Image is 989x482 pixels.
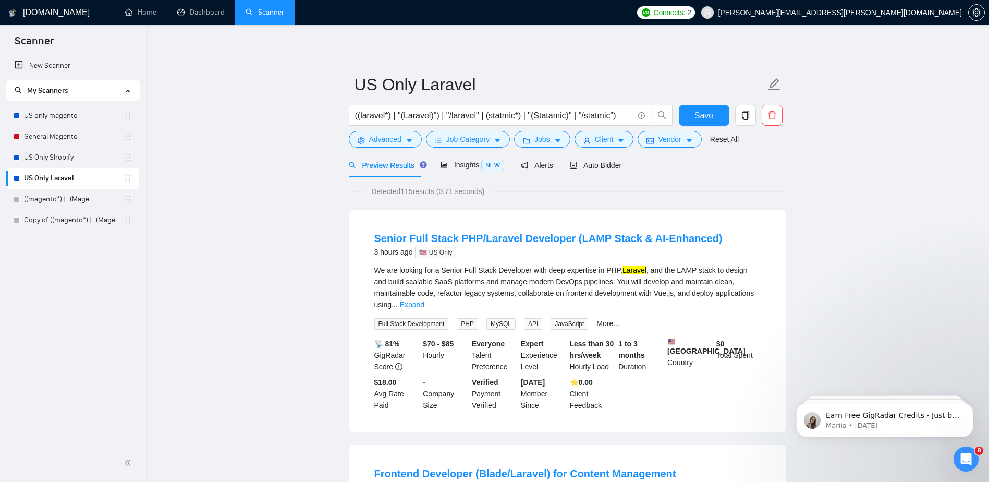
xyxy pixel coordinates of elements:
[486,318,516,330] span: MySQL
[392,300,398,309] span: ...
[372,377,421,411] div: Avg Rate Paid
[406,137,413,144] span: caret-down
[679,105,729,126] button: Save
[6,189,139,210] li: ((magento*) | "(Mage
[374,233,723,244] a: Senior Full Stack PHP/Laravel Developer (LAMP Stack & AI-Enhanced)
[374,246,723,258] div: 3 hours ago
[369,134,401,145] span: Advanced
[762,105,783,126] button: delete
[694,109,713,122] span: Save
[642,8,650,17] img: upwork-logo.png
[568,338,617,372] div: Hourly Load
[968,4,985,21] button: setting
[421,338,470,372] div: Hourly
[638,112,645,119] span: info-circle
[426,131,510,148] button: barsJob Categorycaret-down
[400,300,424,309] a: Expand
[570,161,621,170] span: Auto Bidder
[446,134,490,145] span: Job Category
[521,378,545,387] b: [DATE]
[6,168,139,189] li: US Only Laravel
[595,134,614,145] span: Client
[736,111,755,120] span: copy
[481,160,504,171] span: NEW
[177,8,225,17] a: dashboardDashboard
[349,161,424,170] span: Preview Results
[15,55,131,76] a: New Scanner
[622,266,646,274] mark: Laravel
[716,340,725,348] b: $ 0
[658,134,681,145] span: Vendor
[124,132,132,141] span: holder
[654,7,685,18] span: Connects:
[374,378,397,387] b: $18.00
[470,377,519,411] div: Payment Verified
[24,189,124,210] a: ((magento*) | "(Mage
[617,137,625,144] span: caret-down
[570,340,614,359] b: Less than 30 hrs/week
[6,126,139,147] li: General Magento
[618,340,645,359] b: 1 to 3 months
[374,264,761,310] div: We are looking for a Senior Full Stack Developer with deep expertise in PHP, , and the LAMP stack...
[667,338,746,355] b: [GEOGRAPHIC_DATA]
[441,161,448,168] span: area-chart
[15,86,68,95] span: My Scanners
[704,9,711,16] span: user
[968,8,985,17] a: setting
[15,87,22,94] span: search
[124,112,132,120] span: holder
[364,186,492,197] span: Detected 115 results (0.71 seconds)
[514,131,570,148] button: folderJobscaret-down
[780,381,989,454] iframe: Intercom notifications message
[246,8,284,17] a: searchScanner
[575,131,634,148] button: userClientcaret-down
[374,340,400,348] b: 📡 81%
[24,168,124,189] a: US Only Laravel
[534,134,550,145] span: Jobs
[9,5,16,21] img: logo
[687,7,691,18] span: 2
[521,161,553,170] span: Alerts
[6,105,139,126] li: US only magento
[524,318,542,330] span: API
[423,340,454,348] b: $70 - $85
[523,137,530,144] span: folder
[570,378,593,387] b: ⭐️ 0.00
[27,86,68,95] span: My Scanners
[415,247,456,258] span: 🇺🇸 US Only
[668,338,675,345] img: 🇺🇸
[395,363,402,370] span: info-circle
[568,377,617,411] div: Client Feedback
[6,147,139,168] li: US Only Shopify
[472,378,498,387] b: Verified
[735,105,756,126] button: copy
[349,162,356,169] span: search
[652,105,673,126] button: search
[441,161,504,169] span: Insights
[24,126,124,147] a: General Magento
[124,457,135,468] span: double-left
[710,134,739,145] a: Reset All
[519,377,568,411] div: Member Since
[124,153,132,162] span: holder
[355,71,765,98] input: Scanner name...
[457,318,478,330] span: PHP
[6,210,139,231] li: Copy of ((magento*) | "(Mage
[6,55,139,76] li: New Scanner
[583,137,591,144] span: user
[596,319,619,328] a: More...
[24,105,124,126] a: US only magento
[372,338,421,372] div: GigRadar Score
[638,131,701,148] button: idcardVendorcaret-down
[975,447,983,455] span: 8
[646,137,654,144] span: idcard
[374,468,676,479] a: Frontend Developer (Blade/Laravel) for Content Management
[355,109,633,122] input: Search Freelance Jobs...
[124,195,132,203] span: holder
[435,137,442,144] span: bars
